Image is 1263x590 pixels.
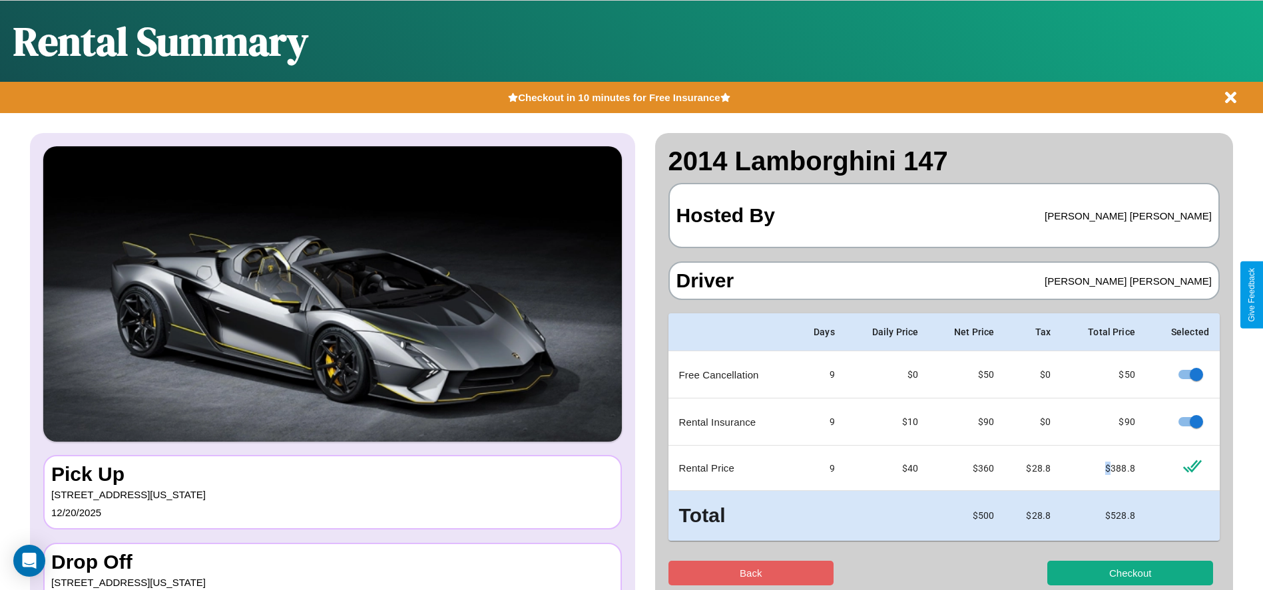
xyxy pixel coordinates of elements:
td: $ 90 [929,398,1005,446]
td: $0 [846,351,929,398]
td: $ 50 [1061,351,1146,398]
h3: Hosted By [676,191,775,240]
button: Back [668,561,834,585]
td: $ 90 [1061,398,1146,446]
td: $ 40 [846,446,929,491]
div: Give Feedback [1247,268,1256,322]
td: 9 [793,446,846,491]
th: Selected [1146,313,1220,351]
h3: Drop Off [51,551,614,573]
td: $ 528.8 [1061,491,1146,541]
td: $10 [846,398,929,446]
p: [PERSON_NAME] [PERSON_NAME] [1045,272,1212,290]
th: Tax [1005,313,1061,351]
p: Rental Insurance [679,413,783,431]
th: Days [793,313,846,351]
h3: Pick Up [51,463,614,486]
td: $ 28.8 [1005,446,1061,491]
td: 9 [793,398,846,446]
p: [STREET_ADDRESS][US_STATE] [51,486,614,504]
div: Open Intercom Messenger [13,545,45,577]
td: $ 388.8 [1061,446,1146,491]
b: Checkout in 10 minutes for Free Insurance [518,92,720,103]
td: 9 [793,351,846,398]
p: Free Cancellation [679,366,783,384]
td: $0 [1005,351,1061,398]
th: Daily Price [846,313,929,351]
h1: Rental Summary [13,14,308,69]
h3: Total [679,502,783,530]
td: $ 50 [929,351,1005,398]
td: $ 500 [929,491,1005,541]
p: [PERSON_NAME] [PERSON_NAME] [1045,207,1212,225]
th: Total Price [1061,313,1146,351]
th: Net Price [929,313,1005,351]
button: Checkout [1047,561,1213,585]
table: simple table [668,313,1220,541]
p: Rental Price [679,459,783,477]
td: $ 360 [929,446,1005,491]
td: $ 28.8 [1005,491,1061,541]
p: 12 / 20 / 2025 [51,504,614,521]
h3: Driver [676,269,734,292]
td: $0 [1005,398,1061,446]
h2: 2014 Lamborghini 147 [668,146,1220,176]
